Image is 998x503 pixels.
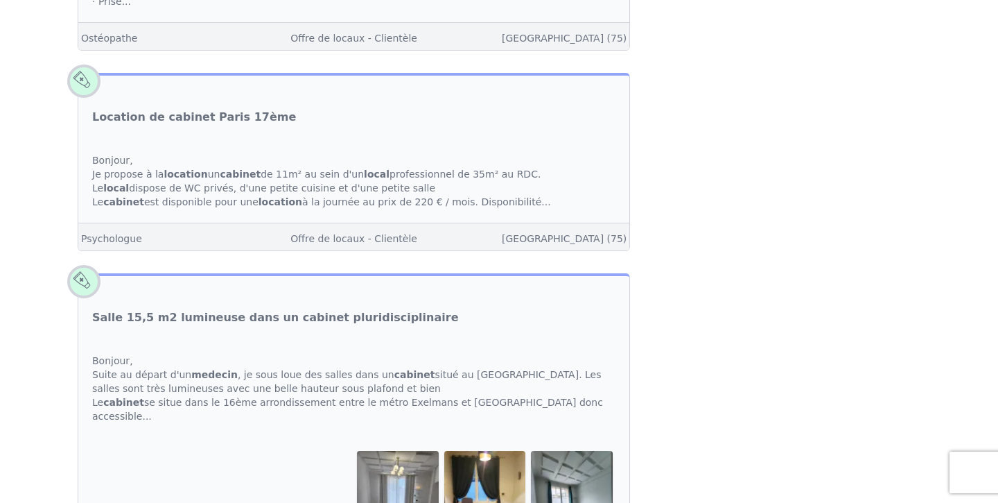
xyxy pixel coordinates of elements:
a: Offre de locaux - Clientèle [290,33,417,44]
a: Offre de locaux - Clientèle [290,233,417,244]
strong: cabinet [220,169,261,180]
a: Psychologue [81,233,142,244]
div: Bonjour, Suite au départ d'un , je sous loue des salles dans un situé au [GEOGRAPHIC_DATA]. Les s... [78,340,629,437]
strong: medecin [191,369,238,380]
strong: cabinet [394,369,435,380]
a: Ostéopathe [81,33,137,44]
strong: local [364,169,389,180]
strong: location [164,169,207,180]
a: [GEOGRAPHIC_DATA] (75) [502,233,627,244]
a: [GEOGRAPHIC_DATA] (75) [502,33,627,44]
a: Location de cabinet Paris 17ème [92,109,296,126]
strong: cabinet [103,397,144,408]
strong: cabinet [103,196,144,207]
div: Bonjour, Je propose à la un de 11m² au sein d'un professionnel de 35m² au RDC. Le dispose de WC p... [78,139,629,223]
strong: location [259,196,302,207]
a: Salle 15,5 m2 lumineuse dans un cabinet pluridisciplinaire [92,309,458,326]
strong: local [103,182,129,194]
